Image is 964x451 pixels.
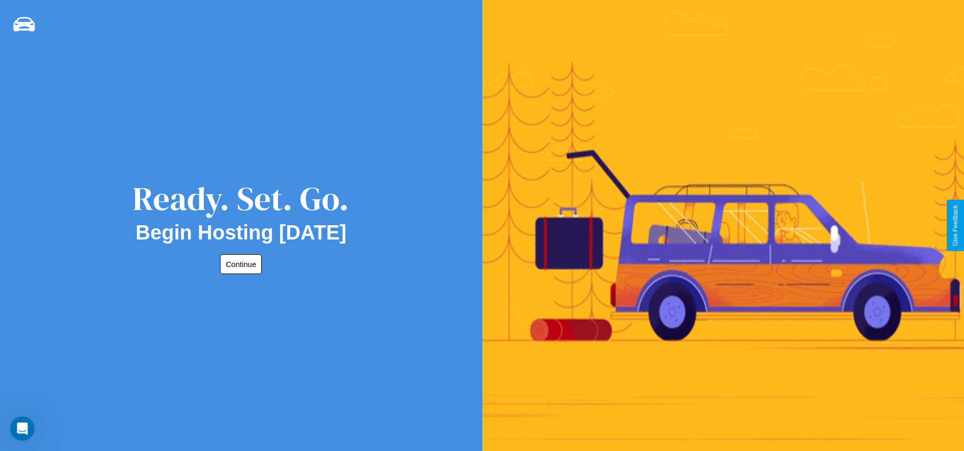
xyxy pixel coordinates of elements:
[136,221,347,244] h2: Begin Hosting [DATE]
[952,205,959,246] div: Give Feedback
[10,416,35,441] iframe: Intercom live chat
[133,176,349,221] div: Ready. Set. Go.
[220,254,262,274] button: Continue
